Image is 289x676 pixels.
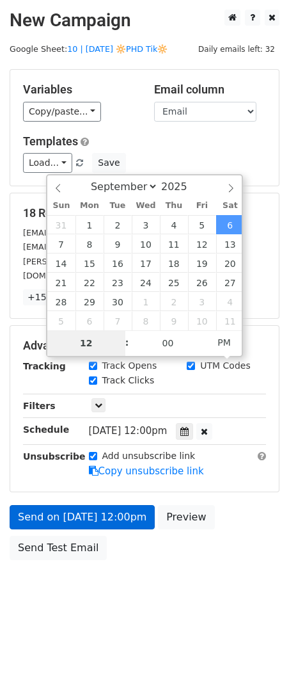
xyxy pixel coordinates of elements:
[160,234,188,253] span: September 11, 2025
[47,253,75,273] span: September 14, 2025
[160,292,188,311] span: October 2, 2025
[194,42,279,56] span: Daily emails left: 32
[154,83,266,97] h5: Email column
[188,215,216,234] span: September 5, 2025
[102,449,196,463] label: Add unsubscribe link
[104,253,132,273] span: September 16, 2025
[47,215,75,234] span: August 31, 2025
[10,10,279,31] h2: New Campaign
[188,311,216,330] span: October 10, 2025
[23,339,266,353] h5: Advanced
[104,273,132,292] span: September 23, 2025
[158,505,214,529] a: Preview
[102,359,157,373] label: Track Opens
[47,330,125,356] input: Hour
[129,330,207,356] input: Minute
[216,215,244,234] span: September 6, 2025
[23,401,56,411] strong: Filters
[47,292,75,311] span: September 28, 2025
[47,234,75,253] span: September 7, 2025
[188,253,216,273] span: September 19, 2025
[132,311,160,330] span: October 8, 2025
[125,330,129,355] span: :
[23,102,101,122] a: Copy/paste...
[132,215,160,234] span: September 3, 2025
[92,153,125,173] button: Save
[47,202,75,210] span: Sun
[75,234,104,253] span: September 8, 2025
[75,202,104,210] span: Mon
[23,206,266,220] h5: 18 Recipients
[132,253,160,273] span: September 17, 2025
[47,273,75,292] span: September 21, 2025
[160,253,188,273] span: September 18, 2025
[67,44,168,54] a: 10 | [DATE] 🔆PHD Tik🔆
[23,424,69,435] strong: Schedule
[75,311,104,330] span: October 6, 2025
[104,311,132,330] span: October 7, 2025
[89,425,168,437] span: [DATE] 12:00pm
[23,153,72,173] a: Load...
[47,311,75,330] span: October 5, 2025
[216,253,244,273] span: September 20, 2025
[160,273,188,292] span: September 25, 2025
[102,374,155,387] label: Track Clicks
[10,536,107,560] a: Send Test Email
[160,202,188,210] span: Thu
[160,215,188,234] span: September 4, 2025
[188,234,216,253] span: September 12, 2025
[132,273,160,292] span: September 24, 2025
[23,228,166,237] small: [EMAIL_ADDRESS][DOMAIN_NAME]
[104,292,132,311] span: September 30, 2025
[75,253,104,273] span: September 15, 2025
[216,311,244,330] span: October 11, 2025
[225,615,289,676] iframe: Chat Widget
[23,134,78,148] a: Templates
[23,257,233,281] small: [PERSON_NAME][EMAIL_ADDRESS][PERSON_NAME][DOMAIN_NAME]
[216,234,244,253] span: September 13, 2025
[10,505,155,529] a: Send on [DATE] 12:00pm
[75,292,104,311] span: September 29, 2025
[23,451,86,462] strong: Unsubscribe
[216,292,244,311] span: October 4, 2025
[207,330,242,355] span: Click to toggle
[160,311,188,330] span: October 9, 2025
[132,234,160,253] span: September 10, 2025
[104,234,132,253] span: September 9, 2025
[75,215,104,234] span: September 1, 2025
[132,202,160,210] span: Wed
[188,292,216,311] span: October 3, 2025
[216,273,244,292] span: September 27, 2025
[132,292,160,311] span: October 1, 2025
[104,215,132,234] span: September 2, 2025
[23,361,66,371] strong: Tracking
[158,181,204,193] input: Year
[104,202,132,210] span: Tue
[200,359,250,373] label: UTM Codes
[216,202,244,210] span: Sat
[23,242,166,252] small: [EMAIL_ADDRESS][DOMAIN_NAME]
[194,44,279,54] a: Daily emails left: 32
[10,44,168,54] small: Google Sheet:
[75,273,104,292] span: September 22, 2025
[23,83,135,97] h5: Variables
[188,273,216,292] span: September 26, 2025
[188,202,216,210] span: Fri
[23,289,77,305] a: +15 more
[89,465,204,477] a: Copy unsubscribe link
